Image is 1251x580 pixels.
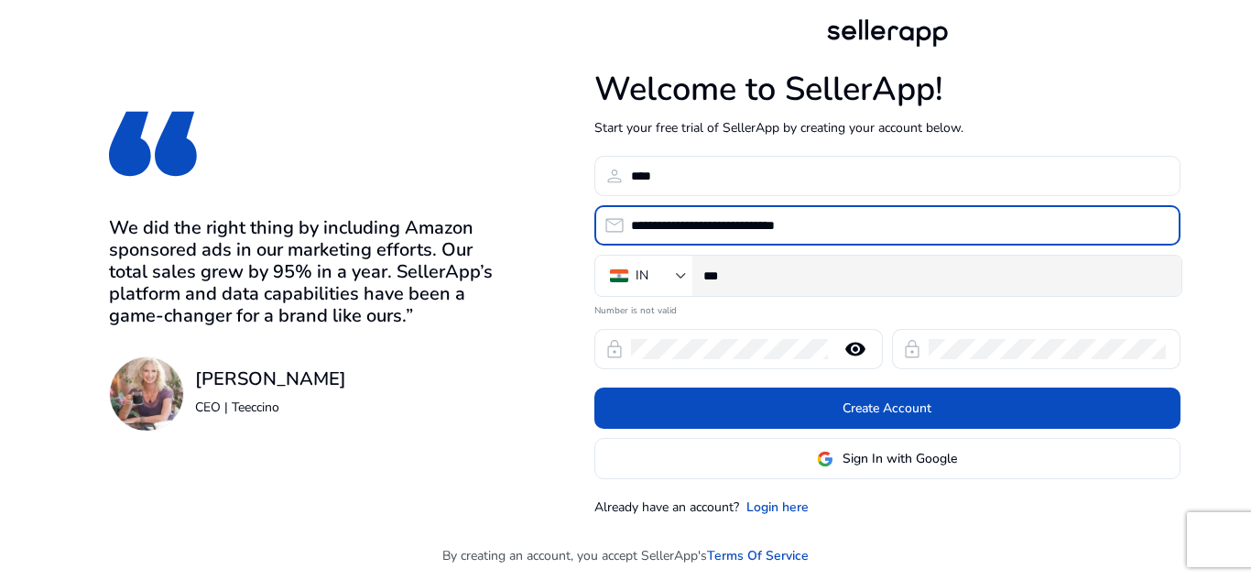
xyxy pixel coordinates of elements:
a: Terms Of Service [707,546,809,565]
span: Sign In with Google [843,449,957,468]
span: Create Account [843,399,931,418]
span: lock [604,338,625,360]
span: person [604,165,625,187]
mat-error: Number is not valid [594,299,1180,318]
a: Login here [746,498,809,517]
p: Start your free trial of SellerApp by creating your account below. [594,118,1180,137]
div: IN [636,266,648,286]
mat-icon: remove_red_eye [833,338,877,360]
button: Sign In with Google [594,438,1180,479]
button: Create Account [594,388,1180,429]
h3: We did the right thing by including Amazon sponsored ads in our marketing efforts. Our total sale... [109,217,500,327]
span: lock [901,338,923,360]
img: google-logo.svg [817,451,833,467]
p: CEO | Teeccino [195,398,346,417]
h1: Welcome to SellerApp! [594,70,1180,109]
p: Already have an account? [594,498,739,517]
h3: [PERSON_NAME] [195,368,346,390]
span: email [604,214,625,236]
